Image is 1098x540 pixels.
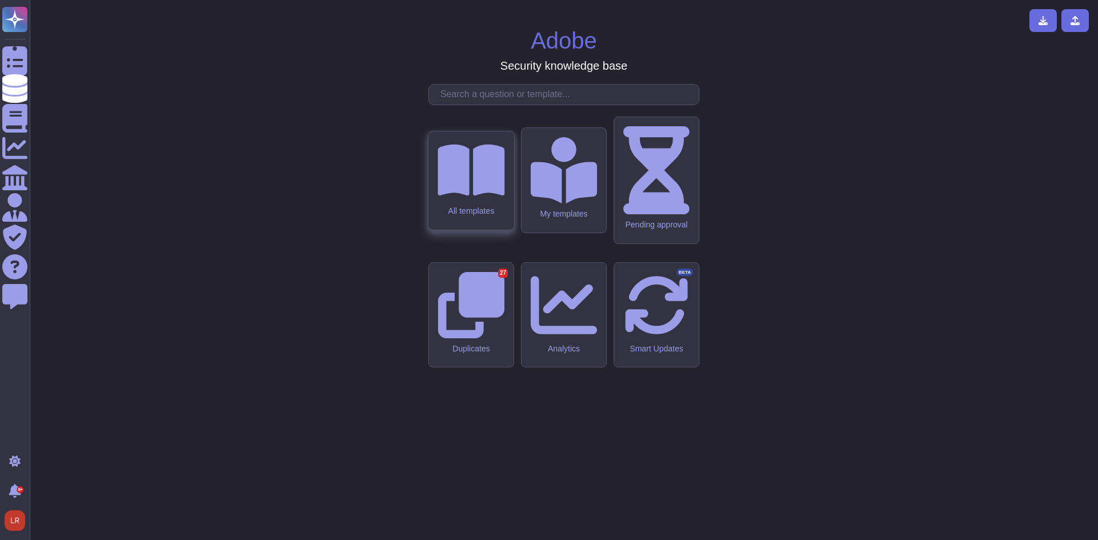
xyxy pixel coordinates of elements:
h3: Security knowledge base [500,59,627,73]
div: Pending approval [623,220,690,230]
div: My templates [531,209,597,219]
div: Smart Updates [623,344,690,354]
div: BETA [677,269,693,277]
div: Duplicates [438,344,504,354]
h1: Adobe [531,27,597,54]
button: user [2,508,33,533]
img: user [5,510,25,531]
div: 27 [498,269,508,278]
div: Analytics [531,344,597,354]
div: All templates [437,206,504,215]
div: 9+ [17,486,23,493]
input: Search a question or template... [435,85,699,105]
